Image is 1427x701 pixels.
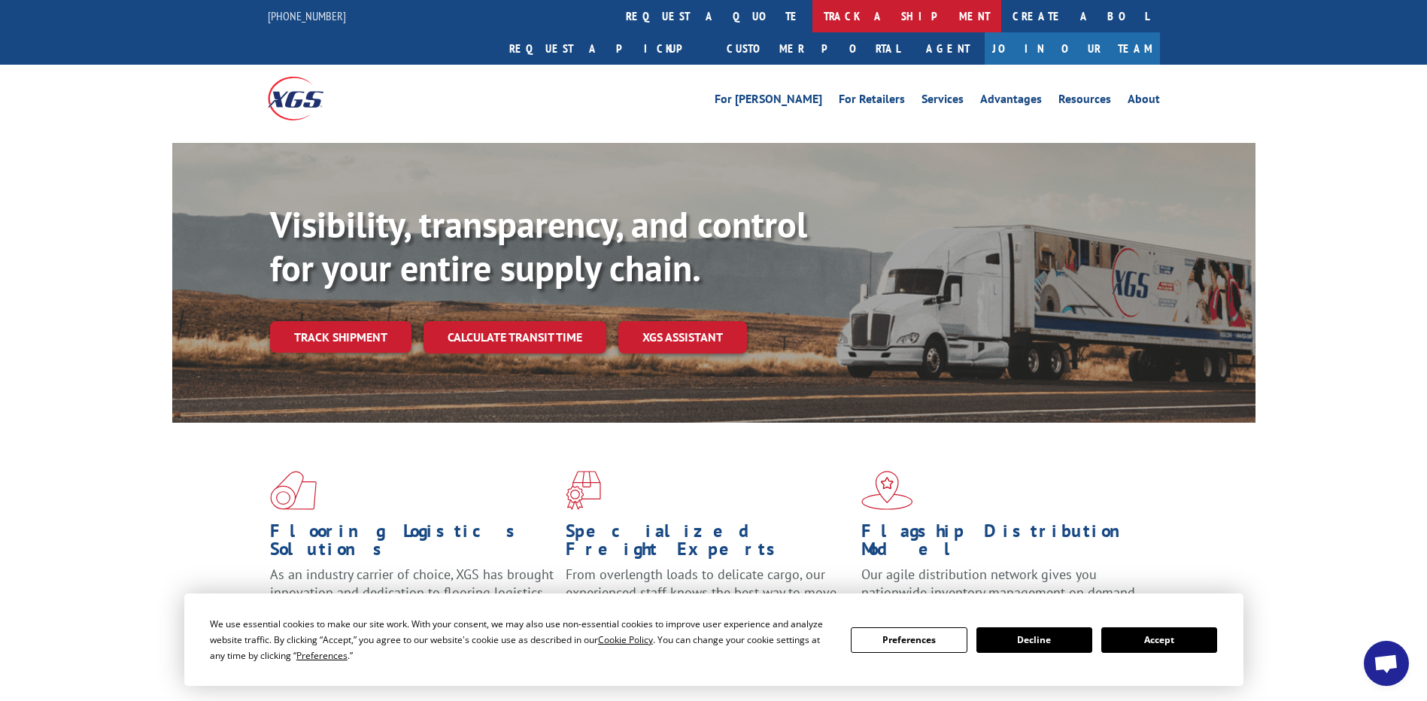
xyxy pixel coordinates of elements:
[270,566,554,619] span: As an industry carrier of choice, XGS has brought innovation and dedication to flooring logistics...
[1058,93,1111,110] a: Resources
[270,201,807,291] b: Visibility, transparency, and control for your entire supply chain.
[861,566,1138,601] span: Our agile distribution network gives you nationwide inventory management on demand.
[1101,627,1217,653] button: Accept
[296,649,348,662] span: Preferences
[1128,93,1160,110] a: About
[985,32,1160,65] a: Join Our Team
[210,616,833,663] div: We use essential cookies to make our site work. With your consent, we may also use non-essential ...
[851,627,967,653] button: Preferences
[566,522,850,566] h1: Specialized Freight Experts
[921,93,964,110] a: Services
[976,627,1092,653] button: Decline
[270,321,411,353] a: Track shipment
[839,93,905,110] a: For Retailers
[980,93,1042,110] a: Advantages
[861,471,913,510] img: xgs-icon-flagship-distribution-model-red
[618,321,747,354] a: XGS ASSISTANT
[184,593,1243,686] div: Cookie Consent Prompt
[861,522,1146,566] h1: Flagship Distribution Model
[566,566,850,633] p: From overlength loads to delicate cargo, our experienced staff knows the best way to move your fr...
[498,32,715,65] a: Request a pickup
[715,93,822,110] a: For [PERSON_NAME]
[598,633,653,646] span: Cookie Policy
[424,321,606,354] a: Calculate transit time
[911,32,985,65] a: Agent
[715,32,911,65] a: Customer Portal
[268,8,346,23] a: [PHONE_NUMBER]
[1364,641,1409,686] div: Open chat
[270,522,554,566] h1: Flooring Logistics Solutions
[566,471,601,510] img: xgs-icon-focused-on-flooring-red
[270,471,317,510] img: xgs-icon-total-supply-chain-intelligence-red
